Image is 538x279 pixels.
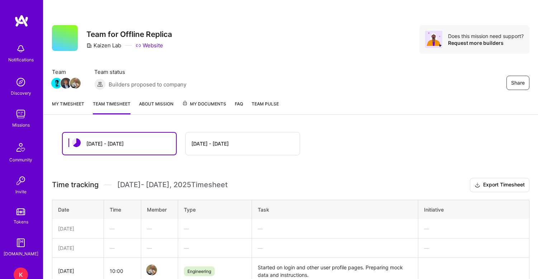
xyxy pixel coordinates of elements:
img: Team Member Avatar [51,78,62,89]
a: My Documents [182,100,226,114]
h3: Team for Offline Replica [86,30,172,39]
div: Discovery [11,89,31,97]
th: Member [141,200,178,219]
img: Builders proposed to company [94,79,106,90]
div: — [258,225,412,232]
div: — [147,244,172,252]
img: Community [12,139,29,156]
th: Task [252,200,418,219]
span: Team [52,68,80,76]
img: Team Member Avatar [61,78,71,89]
div: — [258,244,412,252]
div: Kaizen Lab [86,42,121,49]
div: Tokens [14,218,28,226]
a: Team Member Avatar [61,77,71,89]
span: [DATE] - [DATE] , 2025 Timesheet [117,180,228,189]
div: Invite [15,188,27,195]
button: Share [506,76,529,90]
div: [DOMAIN_NAME] [4,250,38,257]
img: guide book [14,236,28,250]
img: tokens [16,208,25,215]
i: icon Download [475,181,480,189]
span: Share [511,79,525,86]
div: Missions [12,121,30,129]
button: Export Timesheet [470,178,529,192]
a: Team Member Avatar [71,77,80,89]
div: [DATE] [58,225,98,232]
div: [DATE] [58,267,98,275]
a: Team timesheet [93,100,130,114]
div: — [147,225,172,232]
div: [DATE] - [DATE] [191,140,229,147]
img: Avatar [425,31,442,48]
div: Notifications [8,56,34,63]
div: — [424,225,523,232]
th: Time [104,200,141,219]
span: Team status [94,68,186,76]
img: Invite [14,174,28,188]
div: Does this mission need support? [448,33,524,39]
a: My timesheet [52,100,84,114]
img: Team Member Avatar [70,78,81,89]
div: — [110,225,135,232]
img: teamwork [14,107,28,121]
span: Builders proposed to company [109,81,186,88]
div: Request more builders [448,39,524,46]
th: Type [178,200,252,219]
span: My Documents [182,100,226,108]
img: logo [14,14,29,27]
a: FAQ [235,100,243,114]
span: Time tracking [52,180,99,189]
div: — [424,244,523,252]
span: Team Pulse [252,101,279,107]
a: Team Pulse [252,100,279,114]
div: [DATE] - [DATE] [86,140,124,147]
img: Team Member Avatar [146,265,157,275]
a: Team Member Avatar [147,264,156,276]
div: — [184,225,246,232]
th: Date [52,200,104,219]
span: Engineering [184,266,215,276]
div: [DATE] [58,244,98,252]
a: About Mission [139,100,173,114]
img: discovery [14,75,28,89]
div: Community [9,156,32,164]
th: Initiative [418,200,529,219]
a: Team Member Avatar [52,77,61,89]
img: bell [14,42,28,56]
a: Website [135,42,163,49]
div: — [110,244,135,252]
img: status icon [72,138,81,147]
div: — [184,244,246,252]
i: icon CompanyGray [86,43,92,48]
